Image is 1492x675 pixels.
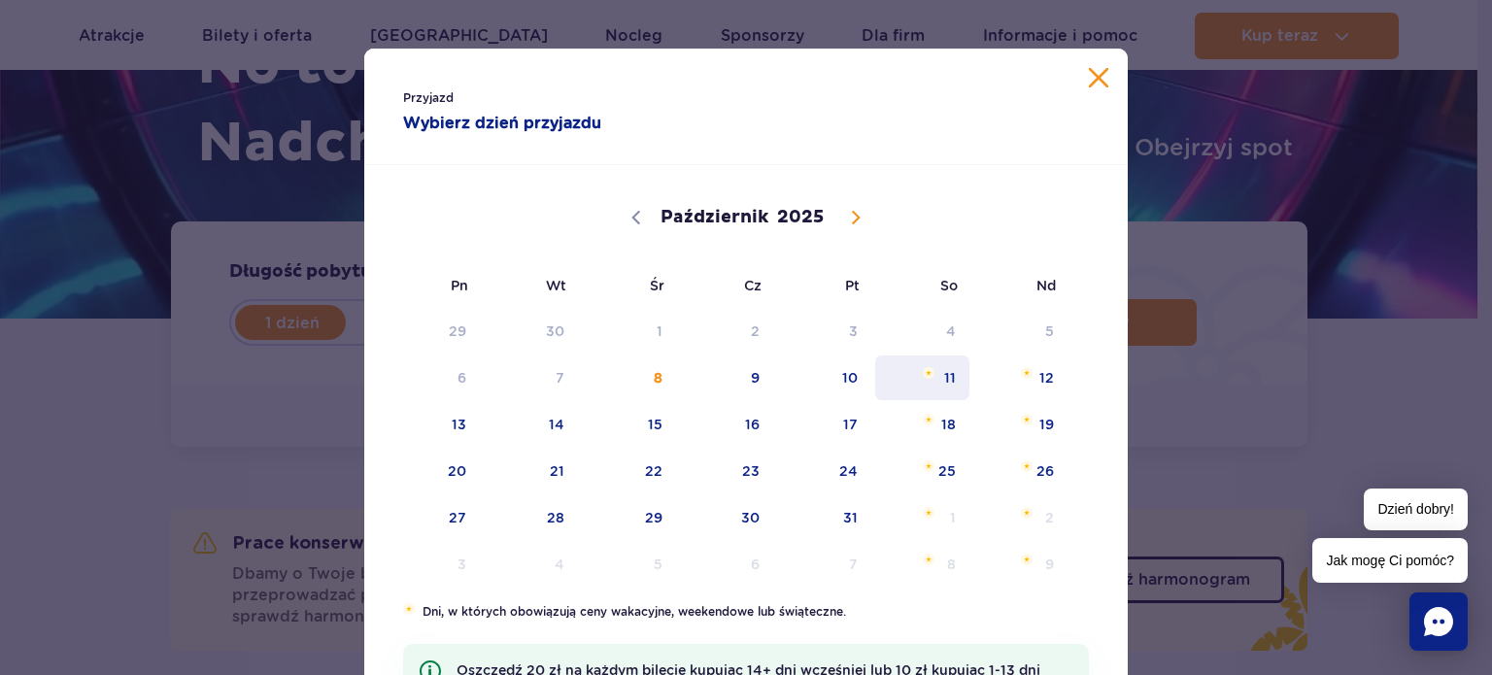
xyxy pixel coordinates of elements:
[873,542,971,587] span: Listopad 8, 2025
[482,495,580,540] span: Październik 28, 2025
[678,542,776,587] span: Listopad 6, 2025
[775,495,873,540] span: Październik 31, 2025
[971,355,1069,400] span: Październik 12, 2025
[384,263,482,308] span: Pn
[482,263,580,308] span: Wt
[384,542,482,587] span: Listopad 3, 2025
[678,309,776,354] span: Październik 2, 2025
[482,402,580,447] span: Październik 14, 2025
[1312,538,1468,583] span: Jak mogę Ci pomóc?
[482,309,580,354] span: Wrzesień 30, 2025
[971,449,1069,493] span: Październik 26, 2025
[775,309,873,354] span: Październik 3, 2025
[403,603,1089,621] li: Dni, w których obowiązują ceny wakacyjne, weekendowe lub świąteczne.
[384,449,482,493] span: Październik 20, 2025
[580,542,678,587] span: Listopad 5, 2025
[971,542,1069,587] span: Listopad 9, 2025
[971,309,1069,354] span: Październik 5, 2025
[678,263,776,308] span: Cz
[971,263,1069,308] span: Nd
[873,402,971,447] span: Październik 18, 2025
[1089,68,1108,87] button: Zamknij kalendarz
[873,309,971,354] span: Październik 4, 2025
[1364,489,1468,530] span: Dzień dobry!
[403,112,707,135] strong: Wybierz dzień przyjazdu
[580,402,678,447] span: Październik 15, 2025
[384,495,482,540] span: Październik 27, 2025
[482,449,580,493] span: Październik 21, 2025
[580,309,678,354] span: Październik 1, 2025
[873,263,971,308] span: So
[971,495,1069,540] span: Listopad 2, 2025
[482,542,580,587] span: Listopad 4, 2025
[678,449,776,493] span: Październik 23, 2025
[678,402,776,447] span: Październik 16, 2025
[403,88,707,108] span: Przyjazd
[580,263,678,308] span: Śr
[775,402,873,447] span: Październik 17, 2025
[873,495,971,540] span: Listopad 1, 2025
[775,449,873,493] span: Październik 24, 2025
[775,355,873,400] span: Październik 10, 2025
[1409,592,1468,651] div: Chat
[678,495,776,540] span: Październik 30, 2025
[580,495,678,540] span: Październik 29, 2025
[873,355,971,400] span: Październik 11, 2025
[971,402,1069,447] span: Październik 19, 2025
[873,449,971,493] span: Październik 25, 2025
[482,355,580,400] span: Październik 7, 2025
[678,355,776,400] span: Październik 9, 2025
[775,263,873,308] span: Pt
[580,449,678,493] span: Październik 22, 2025
[384,309,482,354] span: Wrzesień 29, 2025
[580,355,678,400] span: Październik 8, 2025
[384,355,482,400] span: Październik 6, 2025
[775,542,873,587] span: Listopad 7, 2025
[384,402,482,447] span: Październik 13, 2025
